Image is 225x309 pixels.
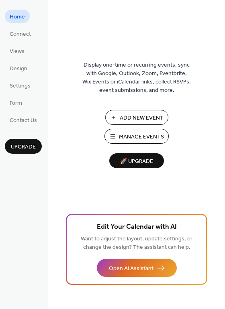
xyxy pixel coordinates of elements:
[109,153,164,168] button: 🚀 Upgrade
[5,113,42,126] a: Contact Us
[10,99,22,108] span: Form
[5,44,29,57] a: Views
[5,96,27,109] a: Form
[10,30,31,39] span: Connect
[97,222,177,233] span: Edit Your Calendar with AI
[120,114,164,122] span: Add New Event
[119,133,164,141] span: Manage Events
[104,129,169,144] button: Manage Events
[10,47,25,56] span: Views
[97,259,177,277] button: Open AI Assistant
[10,82,31,90] span: Settings
[10,116,37,125] span: Contact Us
[10,13,25,21] span: Home
[5,79,35,92] a: Settings
[10,65,27,73] span: Design
[5,27,36,40] a: Connect
[109,264,153,273] span: Open AI Assistant
[114,156,159,167] span: 🚀 Upgrade
[81,234,192,253] span: Want to adjust the layout, update settings, or change the design? The assistant can help.
[11,143,36,151] span: Upgrade
[5,10,30,23] a: Home
[5,139,42,154] button: Upgrade
[105,110,168,125] button: Add New Event
[5,61,32,75] a: Design
[82,61,191,95] span: Display one-time or recurring events, sync with Google, Outlook, Zoom, Eventbrite, Wix Events or ...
